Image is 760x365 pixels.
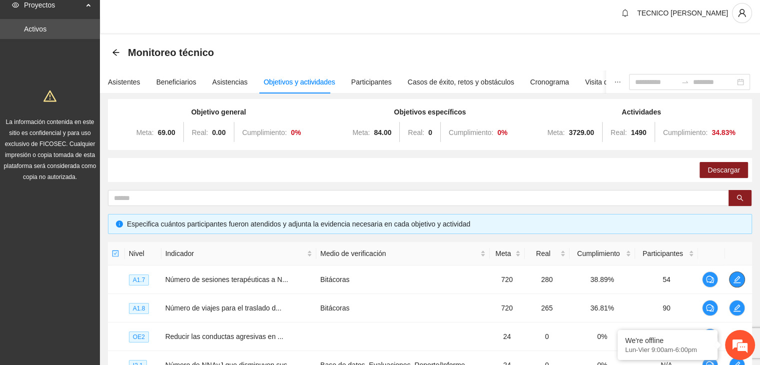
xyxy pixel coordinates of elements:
[635,242,698,265] th: Participantes
[570,265,635,294] td: 38.89%
[165,304,282,312] span: Número de viajes para el traslado d...
[730,275,745,283] span: edit
[394,108,466,116] strong: Objetivos específicos
[525,242,570,265] th: Real
[585,76,679,87] div: Visita de campo y entregables
[191,108,246,116] strong: Objetivo general
[129,303,149,314] span: A1.8
[681,78,689,86] span: to
[165,275,288,283] span: Número de sesiones terapéuticas a N...
[316,242,490,265] th: Medio de verificación
[129,274,149,285] span: A1.7
[570,294,635,322] td: 36.81%
[156,76,196,87] div: Beneficiarios
[729,271,745,287] button: edit
[622,108,661,116] strong: Actividades
[112,250,119,257] span: check-square
[635,322,698,351] td: N/A
[663,128,708,136] span: Cumplimiento:
[108,76,140,87] div: Asistentes
[712,128,736,136] strong: 34.83 %
[639,248,687,259] span: Participantes
[635,265,698,294] td: 54
[264,76,335,87] div: Objetivos y actividades
[212,76,248,87] div: Asistencias
[733,8,752,17] span: user
[149,287,181,300] em: Enviar
[490,294,525,322] td: 720
[158,128,175,136] strong: 69.00
[494,248,513,259] span: Meta
[547,128,565,136] span: Meta:
[43,89,56,102] span: warning
[316,294,490,322] td: Bitácoras
[702,271,718,287] button: comment
[112,48,120,57] div: Back
[529,248,558,259] span: Real
[569,128,594,136] strong: 3729.00
[570,242,635,265] th: Cumplimiento
[128,44,214,60] span: Monitoreo técnico
[291,128,301,136] strong: 0 %
[490,242,525,265] th: Meta
[700,162,748,178] button: Descargar
[574,248,624,259] span: Cumplimiento
[352,128,370,136] span: Meta:
[614,78,621,85] span: ellipsis
[702,328,718,344] button: comment
[408,76,514,87] div: Casos de éxito, retos y obstáculos
[136,128,154,136] span: Meta:
[737,194,744,202] span: search
[497,128,507,136] strong: 0 %
[242,128,287,136] span: Cumplimiento:
[165,332,284,340] span: Reducir las conductas agresivas en ...
[525,322,570,351] td: 0
[52,51,168,64] div: Dejar un mensaje
[449,128,493,136] span: Cumplimiento:
[192,128,208,136] span: Real:
[408,128,424,136] span: Real:
[635,294,698,322] td: 90
[164,5,188,29] div: Minimizar ventana de chat en vivo
[681,78,689,86] span: swap-right
[212,128,225,136] strong: 0.00
[12,1,19,8] span: eye
[570,322,635,351] td: 0%
[320,248,478,259] span: Medio de verificación
[617,5,633,21] button: bell
[637,9,728,17] span: TECNICO [PERSON_NAME]
[165,248,305,259] span: Indicador
[161,242,316,265] th: Indicador
[732,3,752,23] button: user
[351,76,392,87] div: Participantes
[729,190,752,206] button: search
[125,242,161,265] th: Nivel
[625,346,710,353] p: Lun-Vier 9:00am-6:00pm
[606,70,629,93] button: ellipsis
[19,123,176,224] span: Estamos sin conexión. Déjenos un mensaje.
[374,128,391,136] strong: 84.00
[112,48,120,56] span: arrow-left
[428,128,432,136] strong: 0
[611,128,627,136] span: Real:
[729,300,745,316] button: edit
[702,300,718,316] button: comment
[730,304,745,312] span: edit
[5,252,190,287] textarea: Escriba su mensaje aquí y haga clic en “Enviar”
[316,265,490,294] td: Bitácoras
[625,336,710,344] div: We're offline
[129,331,149,342] span: OE2
[127,218,744,229] div: Especifica cuántos participantes fueron atendidos y adjunta la evidencia necesaria en cada objeti...
[24,25,46,33] a: Activos
[4,118,96,180] span: La información contenida en este sitio es confidencial y para uso exclusivo de FICOSEC. Cualquier...
[490,322,525,351] td: 24
[490,265,525,294] td: 720
[116,220,123,227] span: info-circle
[525,265,570,294] td: 280
[708,164,740,175] span: Descargar
[530,76,569,87] div: Cronograma
[525,294,570,322] td: 265
[618,9,633,17] span: bell
[631,128,647,136] strong: 1490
